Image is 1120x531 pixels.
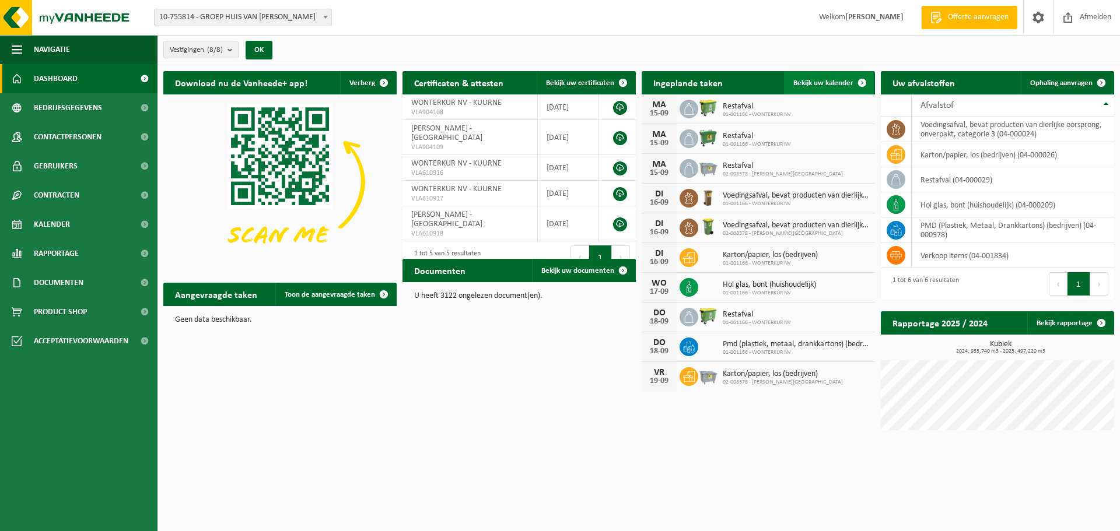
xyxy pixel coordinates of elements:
div: WO [647,279,671,288]
h2: Ingeplande taken [642,71,734,94]
span: 01-001166 - WONTERKUR NV [723,349,869,356]
td: [DATE] [538,181,598,206]
h2: Download nu de Vanheede+ app! [163,71,319,94]
span: Restafval [723,310,791,319]
td: [DATE] [538,94,598,120]
span: [PERSON_NAME] - [GEOGRAPHIC_DATA] [411,210,482,228]
div: DI [647,219,671,228]
div: DI [647,249,671,258]
span: Voedingsafval, bevat producten van dierlijke oorsprong, onverpakt, categorie 3 [723,191,869,201]
button: Previous [1049,272,1067,296]
div: 19-09 [647,377,671,385]
h2: Rapportage 2025 / 2024 [881,311,999,334]
a: Offerte aanvragen [921,6,1017,29]
h2: Aangevraagde taken [163,283,269,305]
div: 1 tot 5 van 5 resultaten [408,244,481,270]
button: Previous [570,245,589,269]
td: [DATE] [538,206,598,241]
span: 01-001166 - WONTERKUR NV [723,111,791,118]
span: 02-008378 - [PERSON_NAME][GEOGRAPHIC_DATA] [723,171,843,178]
span: Product Shop [34,297,87,326]
button: Next [612,245,630,269]
div: 15-09 [647,139,671,147]
div: 17-09 [647,288,671,296]
span: Voedingsafval, bevat producten van dierlijke oorsprong, onverpakt, categorie 3 [723,221,869,230]
div: 16-09 [647,258,671,266]
span: WONTERKUR NV - KUURNE [411,99,502,107]
span: VLA904108 [411,108,528,117]
span: Pmd (plastiek, metaal, drankkartons) (bedrijven) [723,340,869,349]
div: 15-09 [647,110,671,118]
span: Toon de aangevraagde taken [285,291,375,298]
span: WONTERKUR NV - KUURNE [411,185,502,194]
div: DI [647,189,671,199]
span: Bedrijfsgegevens [34,93,102,122]
h2: Uw afvalstoffen [881,71,967,94]
span: Kalender [34,210,70,239]
span: Restafval [723,132,791,141]
span: WONTERKUR NV - KUURNE [411,159,502,168]
span: Offerte aanvragen [945,12,1012,23]
p: Geen data beschikbaar. [175,316,385,324]
span: Bekijk uw certificaten [546,79,614,87]
span: Verberg [349,79,375,87]
strong: [PERSON_NAME] [845,13,904,22]
span: 01-001166 - WONTERKUR NV [723,201,869,208]
div: MA [647,160,671,169]
img: WB-0140-HPE-BN-01 [698,187,718,207]
img: WB-0660-HPE-GN-01 [698,128,718,147]
td: [DATE] [538,155,598,181]
button: Next [1090,272,1108,296]
span: Ophaling aanvragen [1030,79,1093,87]
span: Restafval [723,161,843,171]
div: 1 tot 6 van 6 resultaten [887,271,959,297]
div: VR [647,368,671,377]
a: Bekijk uw documenten [532,259,635,282]
td: verkoop items (04-001834) [912,243,1114,268]
img: WB-0660-HPE-GN-50 [698,98,718,118]
span: Afvalstof [921,101,954,110]
button: 1 [1067,272,1090,296]
div: DO [647,338,671,347]
span: Bekijk uw documenten [541,267,614,275]
h2: Certificaten & attesten [402,71,515,94]
div: 16-09 [647,228,671,237]
span: Rapportage [34,239,79,268]
div: MA [647,100,671,110]
span: 2024: 955,740 m3 - 2025: 497,220 m3 [887,349,1114,354]
span: 02-008378 - [PERSON_NAME][GEOGRAPHIC_DATA] [723,379,843,386]
td: PMD (Plastiek, Metaal, Drankkartons) (bedrijven) (04-000978) [912,217,1114,243]
span: VLA610918 [411,229,528,238]
button: OK [246,41,272,59]
a: Bekijk rapportage [1027,311,1113,335]
img: WB-2500-GAL-GY-01 [698,365,718,385]
a: Bekijk uw kalender [784,71,874,94]
div: 18-09 [647,318,671,326]
div: 16-09 [647,199,671,207]
span: VLA610917 [411,194,528,203]
h3: Kubiek [887,340,1114,354]
button: Vestigingen(8/8) [163,41,239,58]
button: Verberg [340,71,395,94]
h2: Documenten [402,259,477,282]
span: VLA610916 [411,168,528,178]
span: 10-755814 - GROEP HUIS VAN WONTERGHEM [155,9,331,26]
div: DO [647,308,671,318]
td: karton/papier, los (bedrijven) (04-000026) [912,142,1114,167]
td: voedingsafval, bevat producten van dierlijke oorsprong, onverpakt, categorie 3 (04-000024) [912,117,1114,142]
span: 10-755814 - GROEP HUIS VAN WONTERGHEM [154,9,332,26]
span: Contracten [34,181,79,210]
span: Navigatie [34,35,70,64]
div: MA [647,130,671,139]
span: Bekijk uw kalender [793,79,853,87]
button: 1 [589,245,612,269]
span: 01-001166 - WONTERKUR NV [723,141,791,148]
div: 18-09 [647,347,671,356]
img: Download de VHEPlus App [163,94,397,269]
img: WB-0660-HPE-GN-50 [698,306,718,326]
td: restafval (04-000029) [912,167,1114,192]
span: Hol glas, bont (huishoudelijk) [723,280,816,290]
span: Documenten [34,268,83,297]
a: Toon de aangevraagde taken [275,283,395,306]
a: Bekijk uw certificaten [537,71,635,94]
